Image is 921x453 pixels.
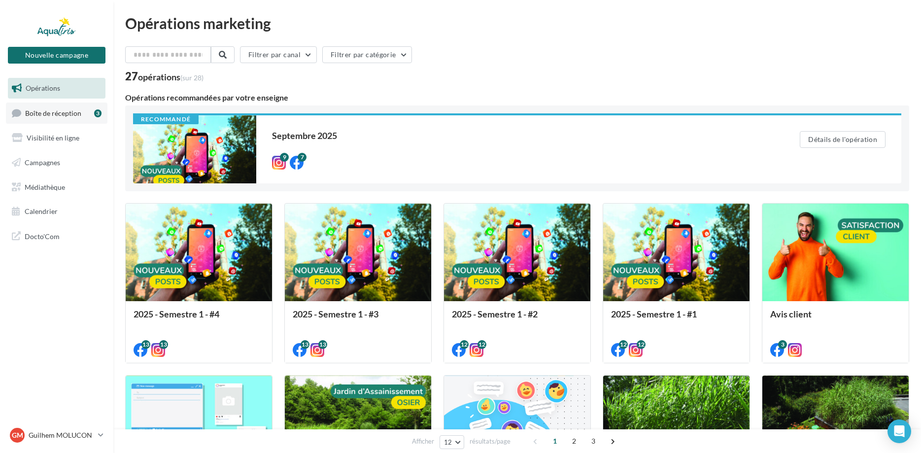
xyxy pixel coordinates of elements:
[25,182,65,191] span: Médiathèque
[478,340,486,349] div: 12
[141,340,150,349] div: 13
[293,309,423,329] div: 2025 - Semestre 1 - #3
[180,73,204,82] span: (sur 28)
[26,84,60,92] span: Opérations
[133,115,199,124] div: Recommandé
[6,201,107,222] a: Calendrier
[322,46,412,63] button: Filtrer par catégorie
[470,437,511,446] span: résultats/page
[125,71,204,82] div: 27
[566,433,582,449] span: 2
[298,153,307,162] div: 7
[138,72,204,81] div: opérations
[94,109,102,117] div: 3
[301,340,309,349] div: 13
[585,433,601,449] span: 3
[412,437,434,446] span: Afficher
[25,158,60,167] span: Campagnes
[12,430,23,440] span: GM
[619,340,628,349] div: 12
[125,16,909,31] div: Opérations marketing
[6,103,107,124] a: Boîte de réception3
[25,230,60,243] span: Docto'Com
[547,433,563,449] span: 1
[6,226,107,246] a: Docto'Com
[240,46,317,63] button: Filtrer par canal
[800,131,886,148] button: Détails de l'opération
[272,131,760,140] div: Septembre 2025
[611,309,742,329] div: 2025 - Semestre 1 - #1
[440,435,465,449] button: 12
[6,177,107,198] a: Médiathèque
[460,340,469,349] div: 12
[159,340,168,349] div: 13
[887,419,911,443] div: Open Intercom Messenger
[134,309,264,329] div: 2025 - Semestre 1 - #4
[29,430,94,440] p: Guilhem MOLUCON
[27,134,79,142] span: Visibilité en ligne
[125,94,909,102] div: Opérations recommandées par votre enseigne
[637,340,646,349] div: 12
[452,309,582,329] div: 2025 - Semestre 1 - #2
[25,207,58,215] span: Calendrier
[6,152,107,173] a: Campagnes
[25,108,81,117] span: Boîte de réception
[778,340,787,349] div: 3
[444,438,452,446] span: 12
[8,426,105,445] a: GM Guilhem MOLUCON
[770,309,901,329] div: Avis client
[6,78,107,99] a: Opérations
[6,128,107,148] a: Visibilité en ligne
[318,340,327,349] div: 13
[280,153,289,162] div: 9
[8,47,105,64] button: Nouvelle campagne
